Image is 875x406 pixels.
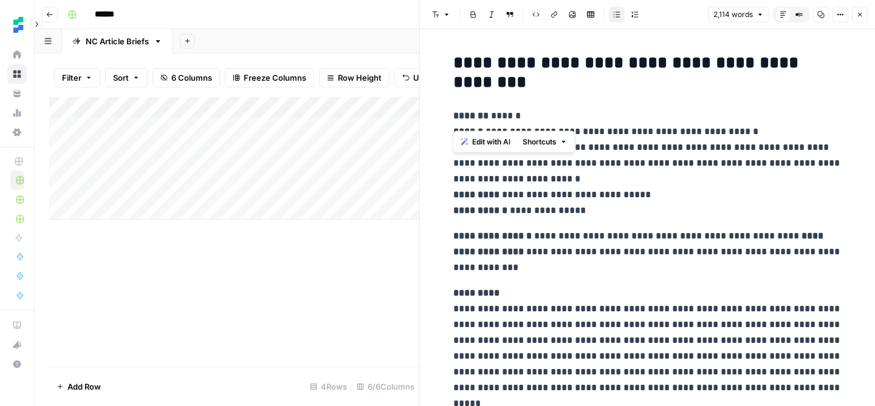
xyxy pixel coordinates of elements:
[244,72,306,84] span: Freeze Columns
[54,68,100,87] button: Filter
[113,72,129,84] span: Sort
[7,316,27,335] a: AirOps Academy
[171,72,212,84] span: 6 Columns
[7,14,29,36] img: Ten Speed Logo
[338,72,382,84] span: Row Height
[413,72,434,84] span: Undo
[708,7,769,22] button: 2,114 words
[7,103,27,123] a: Usage
[225,68,314,87] button: Freeze Columns
[456,134,515,150] button: Edit with AI
[305,377,352,396] div: 4 Rows
[62,29,173,53] a: NC Article Briefs
[62,72,81,84] span: Filter
[86,35,149,47] div: NC Article Briefs
[7,354,27,374] button: Help + Support
[523,137,557,147] span: Shortcuts
[352,377,419,396] div: 6/6 Columns
[7,64,27,84] a: Browse
[518,134,572,150] button: Shortcuts
[49,377,108,396] button: Add Row
[7,123,27,142] a: Settings
[153,68,220,87] button: 6 Columns
[7,45,27,64] a: Home
[67,381,101,393] span: Add Row
[7,84,27,103] a: Your Data
[472,137,510,147] span: Edit with AI
[105,68,148,87] button: Sort
[7,335,27,354] button: What's new?
[319,68,389,87] button: Row Height
[713,9,753,20] span: 2,114 words
[394,68,442,87] button: Undo
[7,10,27,40] button: Workspace: Ten Speed
[8,336,26,354] div: What's new?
